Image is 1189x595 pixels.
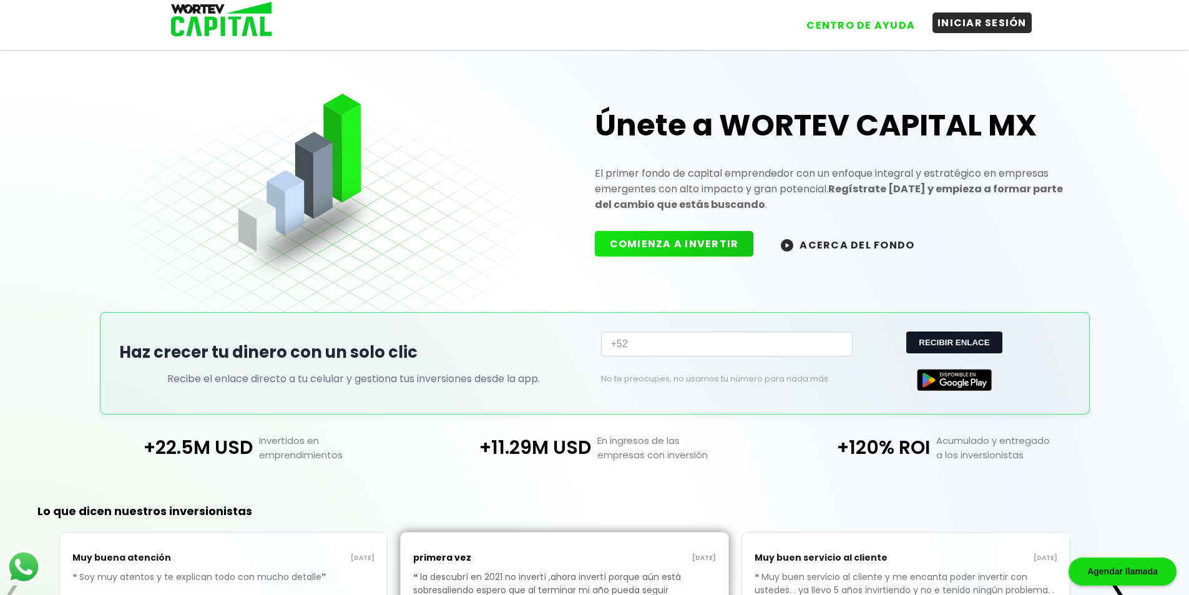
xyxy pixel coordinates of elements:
button: RECIBIR ENLACE [906,332,1002,353]
p: [DATE] [565,553,716,563]
strong: Regístrate [DATE] y empieza a formar parte del cambio que estás buscando [595,182,1063,212]
p: [DATE] [906,553,1057,563]
p: +120% ROI [764,433,930,462]
p: Muy buen servicio al cliente [755,545,906,571]
span: ❝ [755,571,761,583]
button: INICIAR SESIÓN [932,12,1032,33]
span: ❝ [72,571,79,583]
p: El primer fondo de capital emprendedor con un enfoque integral y estratégico en empresas emergent... [595,165,1070,212]
a: COMIENZA A INVERTIR [595,237,766,251]
p: +22.5M USD [86,433,252,462]
p: Recibe el enlace directo a tu celular y gestiona tus inversiones desde la app. [167,371,540,386]
img: wortev-capital-acerca-del-fondo [781,239,793,252]
h2: Haz crecer tu dinero con un solo clic [119,340,589,365]
a: INICIAR SESIÓN [920,6,1032,36]
span: ❞ [321,571,328,583]
button: CENTRO DE AYUDA [801,15,920,36]
img: Google Play [917,369,992,391]
button: ACERCA DEL FONDO [766,231,929,258]
p: Invertidos en emprendimientos [253,433,425,462]
p: Acumulado y entregado a los inversionistas [930,433,1102,462]
p: primera vez [413,545,564,571]
p: No te preocupes, no usamos tu número para nada más. [601,373,833,385]
img: logos_whatsapp-icon.242b2217.svg [6,549,41,584]
a: CENTRO DE AYUDA [789,6,920,36]
p: En ingresos de las empresas con inversión [591,433,763,462]
p: Muy buena atención [72,545,223,571]
p: [DATE] [223,553,374,563]
h1: Únete a WORTEV CAPITAL MX [595,106,1070,145]
span: ❝ [413,571,420,583]
div: Agendar llamada [1069,558,1177,586]
button: COMIENZA A INVERTIR [595,231,754,257]
p: +11.29M USD [425,433,591,462]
